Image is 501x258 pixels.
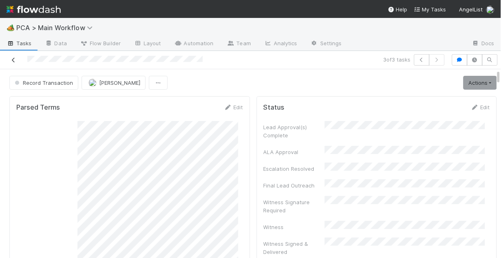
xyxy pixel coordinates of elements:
a: Edit [471,104,490,110]
img: logo-inverted-e16ddd16eac7371096b0.svg [7,2,61,16]
a: Actions [463,76,497,90]
img: avatar_1c530150-f9f0-4fb8-9f5d-006d570d4582.png [486,6,494,14]
span: Tasks [7,39,32,47]
a: Automation [168,37,220,51]
h5: Parsed Terms [16,104,60,112]
a: Docs [466,37,501,51]
span: Flow Builder [80,39,121,47]
div: Help [388,5,408,13]
span: My Tasks [414,6,446,13]
a: Data [38,37,73,51]
button: Record Transaction [9,76,78,90]
span: [PERSON_NAME] [99,79,140,86]
div: Witness Signed & Delivered [264,240,325,256]
span: 🏕️ [7,24,15,31]
div: ALA Approval [264,148,325,156]
span: 3 of 3 tasks [384,55,411,64]
div: Lead Approval(s) Complete [264,123,325,139]
div: Witness [264,223,325,231]
a: Layout [127,37,168,51]
div: Final Lead Outreach [264,181,325,190]
h5: Status [264,104,285,112]
div: Escalation Resolved [264,165,325,173]
img: avatar_d89a0a80-047e-40c9-bdc2-a2d44e645fd3.png [89,79,97,87]
span: PCA > Main Workflow [16,24,97,32]
button: [PERSON_NAME] [82,76,146,90]
div: Witness Signature Required [264,198,325,214]
span: AngelList [459,6,483,13]
a: Edit [224,104,243,110]
a: Analytics [257,37,304,51]
a: My Tasks [414,5,446,13]
a: Settings [304,37,348,51]
a: Flow Builder [73,37,127,51]
a: Team [220,37,257,51]
span: Record Transaction [13,79,73,86]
